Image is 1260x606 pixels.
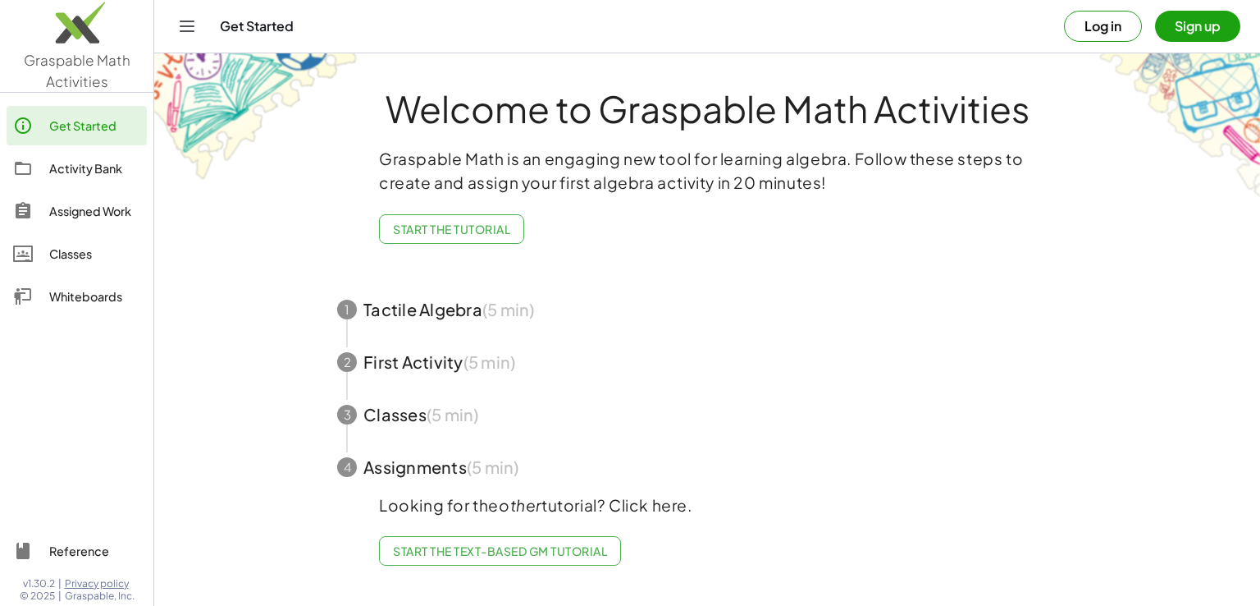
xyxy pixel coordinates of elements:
span: | [58,590,62,603]
a: Assigned Work [7,191,147,231]
div: 2 [337,352,357,372]
div: Activity Bank [49,158,140,178]
button: Log in [1064,11,1142,42]
div: Reference [49,541,140,561]
a: Get Started [7,106,147,145]
span: Graspable, Inc. [65,590,135,603]
button: 1Tactile Algebra(5 min) [317,283,1097,336]
button: 2First Activity(5 min) [317,336,1097,388]
button: 3Classes(5 min) [317,388,1097,441]
span: © 2025 [20,590,55,603]
a: Classes [7,234,147,273]
button: Sign up [1155,11,1240,42]
a: Whiteboards [7,277,147,316]
a: Activity Bank [7,149,147,188]
button: Toggle navigation [174,13,200,39]
p: Graspable Math is an engaging new tool for learning algebra. Follow these steps to create and ass... [379,147,1035,195]
a: Privacy policy [65,577,135,590]
div: 4 [337,457,357,477]
div: Classes [49,244,140,264]
span: Graspable Math Activities [24,51,130,90]
a: Start the Text-based GM Tutorial [379,536,621,566]
div: 3 [337,405,357,425]
span: | [58,577,62,590]
h1: Welcome to Graspable Math Activities [307,90,1107,127]
div: Whiteboards [49,287,140,306]
div: Assigned Work [49,201,140,221]
span: Start the Tutorial [393,222,510,236]
span: v1.30.2 [23,577,55,590]
span: Start the Text-based GM Tutorial [393,544,607,558]
a: Reference [7,531,147,571]
div: 1 [337,300,357,319]
img: get-started-bg-ul-Ceg4j33I.png [154,52,359,182]
button: Start the Tutorial [379,214,524,244]
p: Looking for the tutorial? Click here. [379,494,1035,517]
em: other [499,495,541,515]
div: Get Started [49,116,140,135]
button: 4Assignments(5 min) [317,441,1097,494]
